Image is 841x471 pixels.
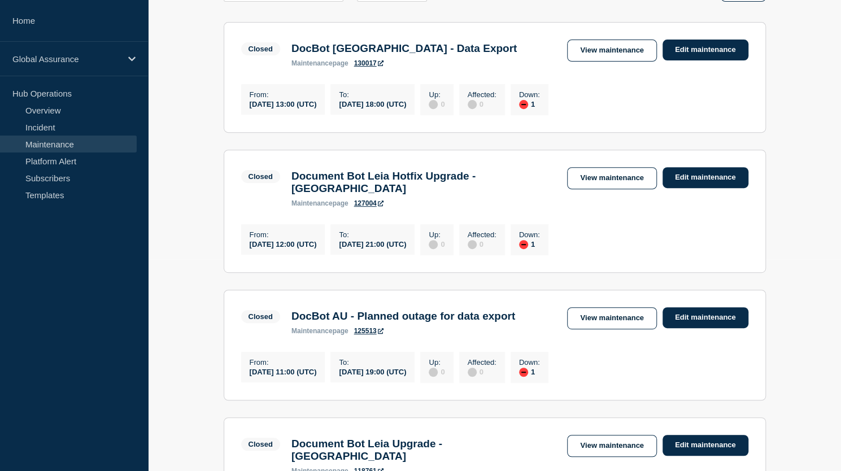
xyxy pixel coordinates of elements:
a: Edit maintenance [663,167,748,188]
div: 1 [519,239,540,249]
p: Down : [519,358,540,367]
div: disabled [429,368,438,377]
div: [DATE] 18:00 (UTC) [339,99,406,108]
div: 0 [429,367,445,377]
p: Up : [429,230,445,239]
div: 0 [468,99,496,109]
h3: DocBot AU - Planned outage for data export [291,310,515,322]
div: 1 [519,367,540,377]
div: 1 [519,99,540,109]
div: [DATE] 21:00 (UTC) [339,239,406,248]
div: down [519,368,528,377]
div: [DATE] 19:00 (UTC) [339,367,406,376]
div: [DATE] 11:00 (UTC) [250,367,317,376]
p: Affected : [468,230,496,239]
a: 127004 [354,199,384,207]
a: Edit maintenance [663,307,748,328]
p: To : [339,358,406,367]
div: down [519,240,528,249]
div: 0 [429,99,445,109]
p: From : [250,90,317,99]
div: disabled [429,240,438,249]
div: Closed [249,312,273,321]
div: 0 [468,239,496,249]
p: Up : [429,90,445,99]
div: 0 [429,239,445,249]
p: Up : [429,358,445,367]
p: Down : [519,230,540,239]
a: View maintenance [567,167,656,189]
p: page [291,199,348,207]
div: [DATE] 13:00 (UTC) [250,99,317,108]
p: To : [339,230,406,239]
a: Edit maintenance [663,40,748,60]
p: From : [250,358,317,367]
h3: DocBot [GEOGRAPHIC_DATA] - Data Export [291,42,517,55]
h3: Document Bot Leia Upgrade - [GEOGRAPHIC_DATA] [291,438,556,463]
p: Affected : [468,90,496,99]
a: 130017 [354,59,384,67]
div: disabled [468,368,477,377]
p: From : [250,230,317,239]
p: page [291,327,348,335]
div: down [519,100,528,109]
div: Closed [249,440,273,448]
div: 0 [468,367,496,377]
span: maintenance [291,327,333,335]
div: disabled [468,240,477,249]
div: disabled [429,100,438,109]
p: Down : [519,90,540,99]
div: [DATE] 12:00 (UTC) [250,239,317,248]
span: maintenance [291,199,333,207]
span: maintenance [291,59,333,67]
div: Closed [249,172,273,181]
h3: Document Bot Leia Hotfix Upgrade - [GEOGRAPHIC_DATA] [291,170,556,195]
div: disabled [468,100,477,109]
a: Edit maintenance [663,435,748,456]
p: Global Assurance [12,54,121,64]
div: Closed [249,45,273,53]
a: View maintenance [567,435,656,457]
a: View maintenance [567,40,656,62]
p: page [291,59,348,67]
p: To : [339,90,406,99]
p: Affected : [468,358,496,367]
a: 125513 [354,327,384,335]
a: View maintenance [567,307,656,329]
